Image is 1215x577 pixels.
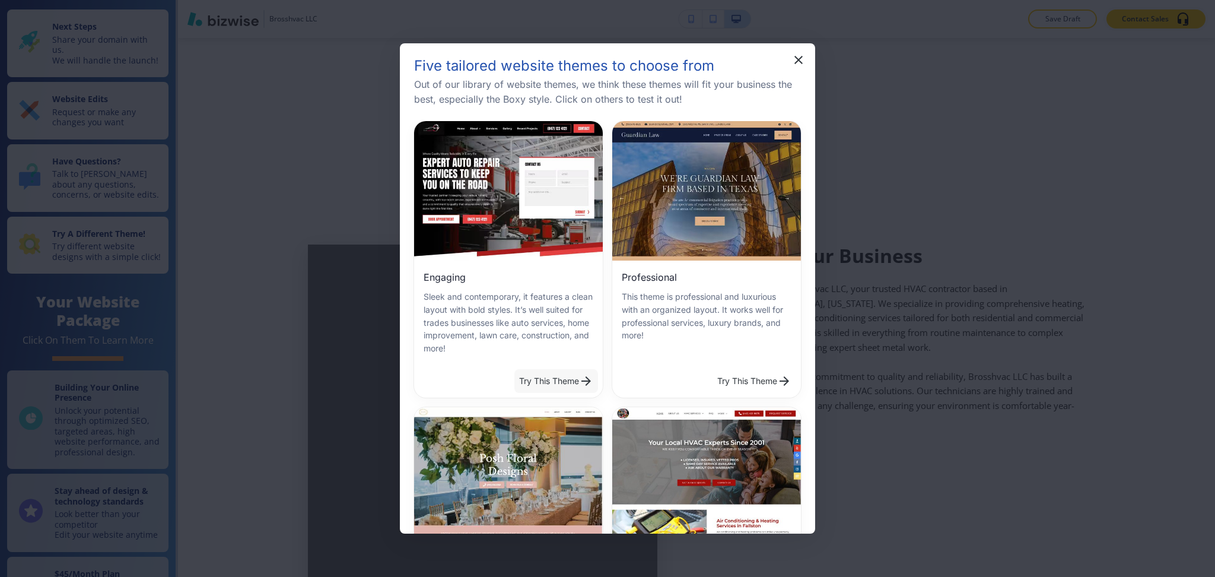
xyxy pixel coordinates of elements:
[424,270,466,285] h6: Engaging
[713,369,796,393] button: Professional ThemeProfessionalThis theme is professional and luxurious with an organized layout. ...
[622,270,677,285] h6: Professional
[414,77,801,107] h6: Out of our library of website themes, we think these themes will fit your business the best, espe...
[414,58,714,75] h5: Five tailored website themes to choose from
[424,290,593,356] p: Sleek and contemporary, it features a clean layout with bold styles. It’s well suited for trades ...
[514,369,598,393] button: Engaging ThemeEngagingSleek and contemporary, it features a clean layout with bold styles. It’s w...
[622,290,791,343] p: This theme is professional and luxurious with an organized layout. It works well for professional...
